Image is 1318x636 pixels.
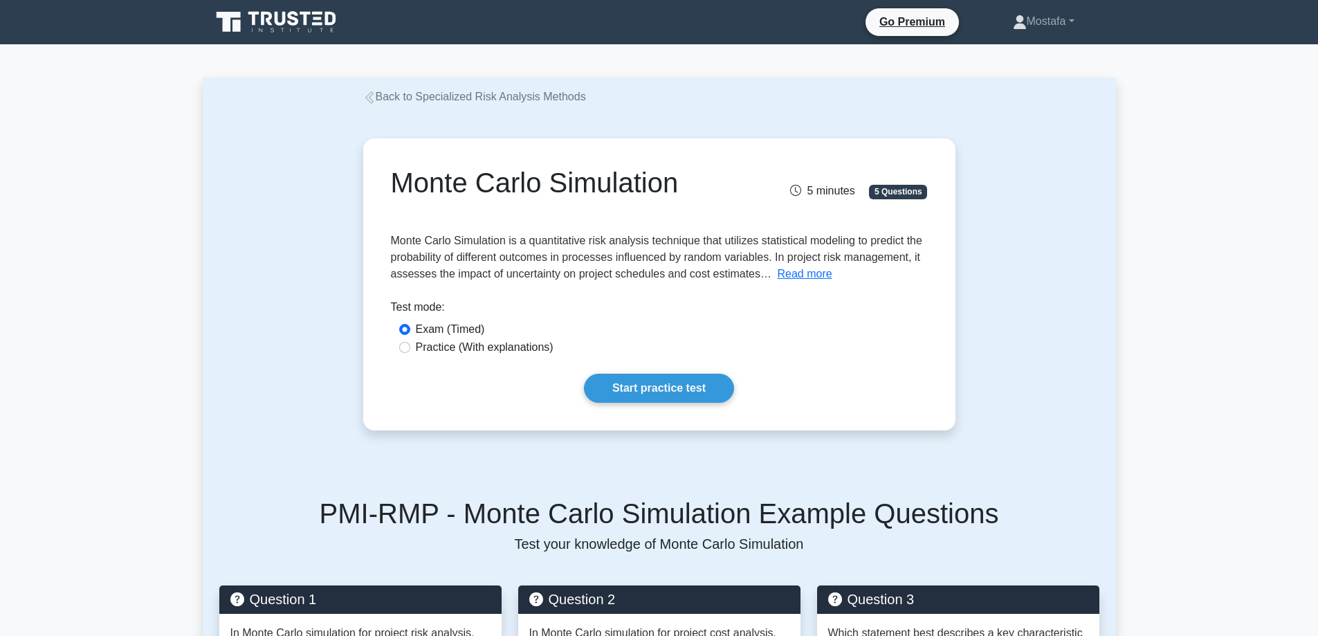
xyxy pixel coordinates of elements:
button: Read more [777,266,832,282]
h5: Question 1 [230,591,491,608]
label: Practice (With explanations) [416,339,553,356]
span: Monte Carlo Simulation is a quantitative risk analysis technique that utilizes statistical modeli... [391,235,922,280]
h5: PMI-RMP - Monte Carlo Simulation Example Questions [219,497,1099,530]
h5: Question 3 [828,591,1088,608]
label: Exam (Timed) [416,321,485,338]
a: Go Premium [871,13,953,30]
h1: Monte Carlo Simulation [391,166,743,199]
div: Test mode: [391,299,928,321]
span: 5 minutes [790,185,854,197]
span: 5 Questions [869,185,927,199]
a: Mostafa [980,8,1108,35]
p: Test your knowledge of Monte Carlo Simulation [219,536,1099,552]
h5: Question 2 [529,591,789,608]
a: Start practice test [584,374,734,403]
a: Back to Specialized Risk Analysis Methods [363,91,586,102]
